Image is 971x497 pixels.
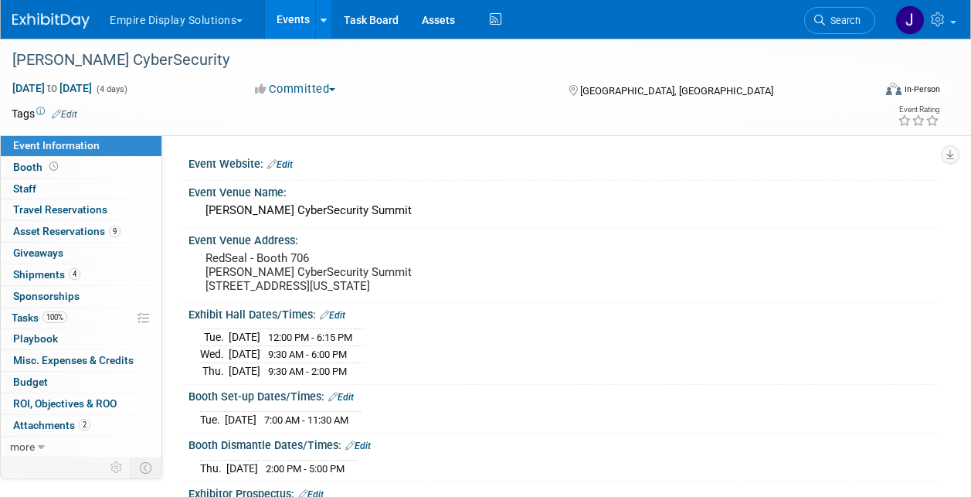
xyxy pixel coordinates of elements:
[267,159,293,170] a: Edit
[200,363,229,379] td: Thu.
[1,199,161,220] a: Travel Reservations
[1,135,161,156] a: Event Information
[13,397,117,410] span: ROI, Objectives & ROO
[825,15,861,26] span: Search
[104,458,131,478] td: Personalize Event Tab Strip
[52,109,77,120] a: Edit
[1,437,161,458] a: more
[1,243,161,264] a: Giveaways
[12,106,77,121] td: Tags
[266,463,345,475] span: 2:00 PM - 5:00 PM
[109,226,121,237] span: 9
[1,350,161,371] a: Misc. Expenses & Credits
[1,221,161,242] a: Asset Reservations9
[268,366,347,377] span: 9:30 AM - 2:00 PM
[805,80,940,104] div: Event Format
[13,290,80,302] span: Sponsorships
[200,199,929,223] div: [PERSON_NAME] CyberSecurity Summit
[200,346,229,363] td: Wed.
[804,7,875,34] a: Search
[225,411,256,427] td: [DATE]
[13,332,58,345] span: Playbook
[7,46,861,74] div: [PERSON_NAME] CyberSecurity
[886,83,901,95] img: Format-Inperson.png
[200,460,226,476] td: Thu.
[13,161,61,173] span: Booth
[1,157,161,178] a: Booth
[200,329,229,346] td: Tue.
[904,83,940,95] div: In-Person
[131,458,162,478] td: Toggle Event Tabs
[226,460,258,476] td: [DATE]
[229,346,260,363] td: [DATE]
[69,268,80,280] span: 4
[229,363,260,379] td: [DATE]
[45,82,59,94] span: to
[12,311,67,324] span: Tasks
[1,179,161,199] a: Staff
[1,372,161,393] a: Budget
[188,152,940,172] div: Event Website:
[10,441,35,453] span: more
[188,181,940,200] div: Event Venue Name:
[895,5,925,35] img: Jessica Luyster
[898,106,939,114] div: Event Rating
[268,332,352,343] span: 12:00 PM - 6:15 PM
[328,392,354,403] a: Edit
[13,376,48,388] span: Budget
[268,349,347,360] span: 9:30 AM - 6:00 PM
[1,286,161,307] a: Sponsorships
[42,311,67,323] span: 100%
[580,85,773,97] span: [GEOGRAPHIC_DATA], [GEOGRAPHIC_DATA]
[1,308,161,328] a: Tasks100%
[79,419,90,431] span: 2
[345,441,371,451] a: Edit
[229,329,260,346] td: [DATE]
[320,310,345,321] a: Edit
[46,161,61,172] span: Booth not reserved yet
[13,419,90,431] span: Attachments
[188,303,940,323] div: Exhibit Hall Dates/Times:
[13,182,36,195] span: Staff
[188,385,940,405] div: Booth Set-up Dates/Times:
[13,268,80,281] span: Shipments
[1,328,161,349] a: Playbook
[188,434,940,454] div: Booth Dismantle Dates/Times:
[13,247,63,259] span: Giveaways
[188,229,940,248] div: Event Venue Address:
[13,203,107,216] span: Travel Reservations
[205,251,484,293] pre: RedSeal - Booth 706 [PERSON_NAME] CyberSecurity Summit [STREET_ADDRESS][US_STATE]
[12,81,93,95] span: [DATE] [DATE]
[1,264,161,285] a: Shipments4
[12,13,90,29] img: ExhibitDay
[1,415,161,436] a: Attachments2
[200,411,225,427] td: Tue.
[95,84,127,94] span: (4 days)
[13,139,100,151] span: Event Information
[250,81,341,97] button: Committed
[264,414,348,426] span: 7:00 AM - 11:30 AM
[13,354,134,366] span: Misc. Expenses & Credits
[13,225,121,237] span: Asset Reservations
[1,393,161,414] a: ROI, Objectives & ROO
